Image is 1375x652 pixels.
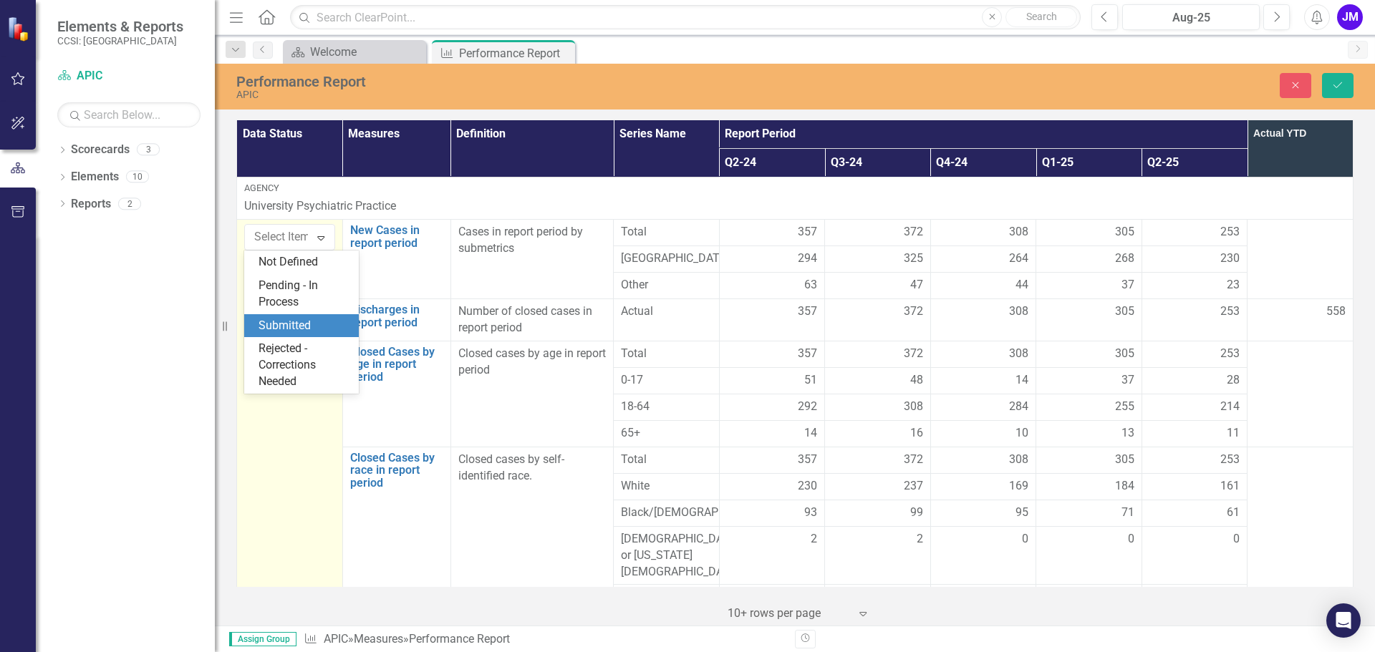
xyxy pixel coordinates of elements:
button: Search [1005,7,1077,27]
button: Aug-25 [1122,4,1260,30]
input: Search Below... [57,102,201,127]
div: 10 [126,171,149,183]
span: 372 [904,346,923,362]
div: Submitted [259,318,350,334]
span: 230 [798,478,817,495]
span: 95 [1015,505,1028,521]
span: Total [621,346,712,362]
span: 47 [910,277,923,293]
a: Elements [71,169,119,185]
a: Measures [354,632,403,646]
div: Welcome [310,43,423,61]
span: 237 [904,478,923,495]
span: 308 [1009,346,1028,362]
div: Agency [244,182,1346,195]
div: Not Defined [259,254,350,271]
span: 63 [804,277,817,293]
span: 2 [917,531,923,548]
span: Total [621,452,712,468]
span: 372 [904,224,923,240]
span: 305 [1115,346,1134,362]
span: 357 [798,303,817,320]
div: Performance Report [459,44,571,62]
span: 184 [1115,478,1134,495]
span: 2 [811,531,817,548]
span: Other [621,277,712,293]
a: New Cases in report period [350,224,443,249]
span: White [621,478,712,495]
span: 253 [1220,452,1240,468]
span: 71 [1121,505,1134,521]
span: 357 [798,224,817,240]
span: 372 [904,303,923,320]
a: APIC [57,68,201,84]
div: APIC [236,89,863,100]
p: Number of closed cases in report period [458,303,607,336]
a: Closed Cases by age in report period [350,346,443,384]
span: Actual [621,303,712,320]
span: 558 [1326,304,1346,318]
span: Total [621,224,712,240]
span: 308 [1009,303,1028,320]
span: [DEMOGRAPHIC_DATA] or [US_STATE][DEMOGRAPHIC_DATA] [621,531,712,580]
span: 13 [1121,425,1134,442]
span: 372 [904,452,923,468]
span: 93 [804,505,817,521]
a: Welcome [286,43,423,61]
div: Aug-25 [1127,9,1255,26]
div: Performance Report [236,74,863,89]
a: Reports [71,196,111,213]
div: 2 [118,198,141,210]
span: Elements & Reports [57,18,183,35]
span: 0 [1233,531,1240,548]
p: University Psychiatric Practice [244,198,1346,215]
div: Performance Report [409,632,510,646]
span: [GEOGRAPHIC_DATA] [621,250,712,267]
span: 284 [1009,399,1028,415]
img: ClearPoint Strategy [7,16,32,42]
button: JM [1337,4,1363,30]
a: APIC [324,632,348,646]
input: Search ClearPoint... [290,5,1081,30]
span: 51 [804,372,817,389]
span: 325 [904,250,923,267]
span: 14 [804,425,817,442]
span: 99 [910,505,923,521]
p: Closed cases by age in report period [458,346,607,379]
span: 292 [798,399,817,415]
span: 255 [1115,399,1134,415]
span: 268 [1115,250,1134,267]
span: Search [1026,11,1057,22]
span: 23 [1227,277,1240,293]
span: 44 [1015,277,1028,293]
span: 0-17 [621,372,712,389]
span: 61 [1227,505,1240,521]
span: 305 [1115,224,1134,240]
div: Open Intercom Messenger [1326,603,1361,638]
span: Black/[DEMOGRAPHIC_DATA] [621,505,712,521]
p: Closed cases by self-identified race. [458,452,607,485]
p: Cases in report period by submetrics [458,224,607,257]
span: 305 [1115,303,1134,320]
span: 10 [1015,425,1028,442]
span: 264 [1009,250,1028,267]
span: 28 [1227,372,1240,389]
div: Rejected - Corrections Needed [259,341,350,390]
div: Pending - In Process [259,278,350,311]
small: CCSI: [GEOGRAPHIC_DATA] [57,35,183,47]
span: 294 [798,250,817,267]
span: Assign Group [229,632,296,646]
a: Scorecards [71,142,130,158]
span: 357 [798,346,817,362]
span: 308 [1009,452,1028,468]
span: 0 [1022,531,1028,548]
span: 253 [1220,346,1240,362]
span: 230 [1220,250,1240,267]
span: 18-64 [621,399,712,415]
span: 37 [1121,372,1134,389]
span: 305 [1115,452,1134,468]
span: 48 [910,372,923,389]
span: 308 [1009,224,1028,240]
span: 11 [1227,425,1240,442]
